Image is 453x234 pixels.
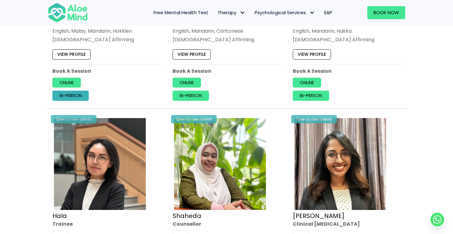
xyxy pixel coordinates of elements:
[173,49,211,59] a: View profile
[293,36,401,43] div: [DEMOGRAPHIC_DATA] Affirming
[173,36,280,43] div: [DEMOGRAPHIC_DATA] Affirming
[293,220,401,228] div: Clinical [MEDICAL_DATA]
[52,220,160,228] div: Trainee
[308,8,316,17] span: Psychological Services: submenu
[255,9,315,16] span: Psychological Services
[149,6,213,19] a: Free Mental Health Test
[218,9,245,16] span: Therapy
[52,68,160,75] p: Book A Session
[293,49,331,59] a: View profile
[324,9,332,16] span: EAP
[367,6,405,19] a: Book Now
[174,118,266,210] img: Shaheda Counsellor
[173,27,280,35] p: English, Mandarin, Cantonese
[52,36,160,43] div: [DEMOGRAPHIC_DATA] Affirming
[173,78,201,88] a: Online
[293,68,401,75] p: Book A Session
[48,2,88,23] img: Aloe mind Logo
[293,27,401,35] p: English, Mandarin, Hakka
[52,91,89,101] a: In-person
[294,118,386,210] img: croped-Anita_Profile-photo-300×300
[173,211,201,220] a: Shaheda
[250,6,320,19] a: Psychological ServicesPsychological Services: submenu
[293,211,345,220] a: [PERSON_NAME]
[173,91,209,101] a: In-person
[173,220,280,228] div: Counsellor
[52,49,91,59] a: View profile
[153,9,208,16] span: Free Mental Health Test
[52,78,81,88] a: Online
[173,68,280,75] p: Book A Session
[373,9,399,16] span: Book Now
[291,115,337,123] div: Open to new clients
[431,213,444,226] a: Whatsapp
[320,6,337,19] a: EAP
[52,211,67,220] a: Hala
[51,115,96,123] div: Open to new clients
[54,118,146,210] img: Hala
[52,27,160,35] p: English, Malay, Mandarin, Hokkien
[238,8,247,17] span: Therapy: submenu
[96,6,337,19] nav: Menu
[293,78,321,88] a: Online
[213,6,250,19] a: TherapyTherapy: submenu
[293,91,329,101] a: In-person
[171,115,217,123] div: Open to new clients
